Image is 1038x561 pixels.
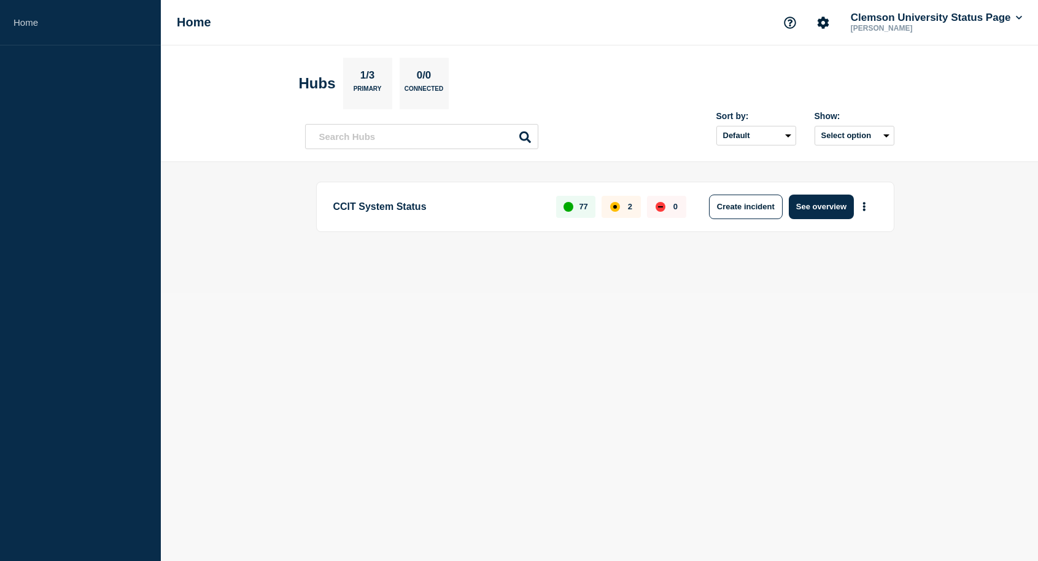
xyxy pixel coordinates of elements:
[709,195,783,219] button: Create incident
[299,75,336,92] h2: Hubs
[355,69,379,85] p: 1/3
[716,111,796,121] div: Sort by:
[305,124,538,149] input: Search Hubs
[673,202,678,211] p: 0
[716,126,796,145] select: Sort by
[628,202,632,211] p: 2
[412,69,436,85] p: 0/0
[656,202,665,212] div: down
[177,15,211,29] h1: Home
[354,85,382,98] p: Primary
[333,195,543,219] p: CCIT System Status
[579,202,587,211] p: 77
[777,10,803,36] button: Support
[610,202,620,212] div: affected
[789,195,854,219] button: See overview
[810,10,836,36] button: Account settings
[815,126,894,145] button: Select option
[848,12,1024,24] button: Clemson University Status Page
[848,24,976,33] p: [PERSON_NAME]
[856,195,872,218] button: More actions
[815,111,894,121] div: Show:
[405,85,443,98] p: Connected
[564,202,573,212] div: up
